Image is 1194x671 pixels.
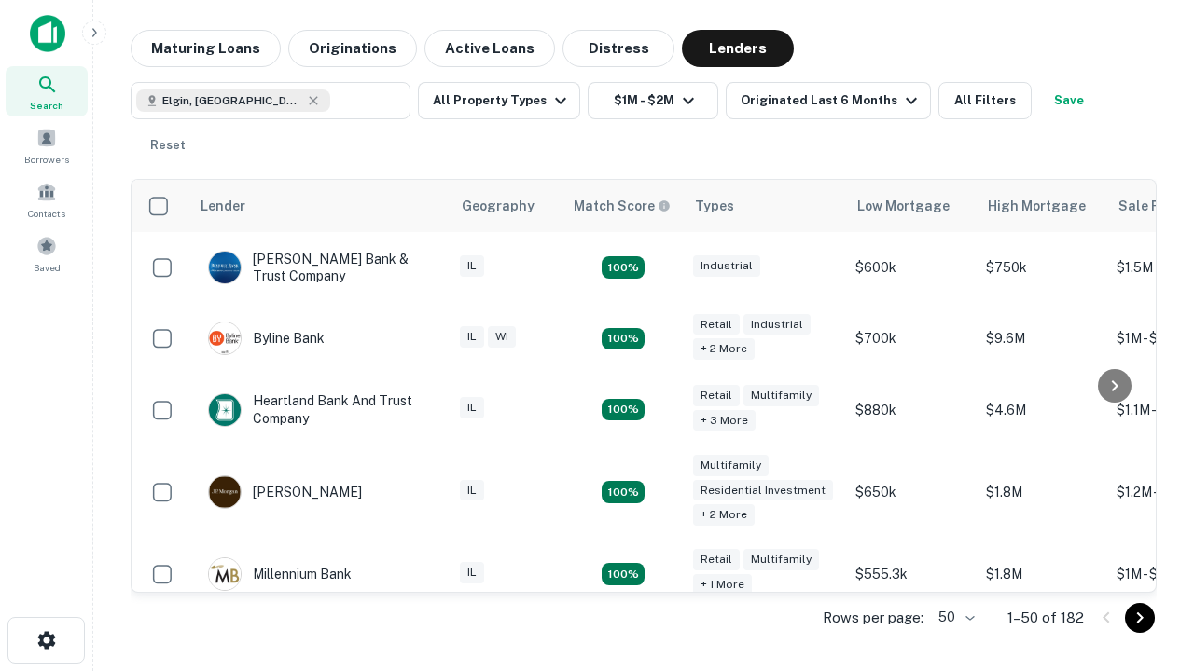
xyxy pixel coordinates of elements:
td: $1.8M [977,539,1107,609]
button: All Filters [938,82,1032,119]
button: Originations [288,30,417,67]
th: Types [684,180,846,232]
div: Matching Properties: 19, hasApolloMatch: undefined [602,399,645,421]
img: picture [209,394,241,426]
span: Search [30,98,63,113]
th: Capitalize uses an advanced AI algorithm to match your search with the best lender. The match sco... [562,180,684,232]
button: Save your search to get updates of matches that match your search criteria. [1039,82,1099,119]
div: Millennium Bank [208,557,352,591]
td: $650k [846,445,977,540]
div: Heartland Bank And Trust Company [208,392,432,426]
span: Contacts [28,206,65,221]
div: Retail [693,549,740,570]
td: $600k [846,232,977,303]
div: [PERSON_NAME] [208,475,362,509]
th: Geography [451,180,562,232]
a: Contacts [6,174,88,225]
img: picture [209,252,241,283]
button: Lenders [682,30,794,67]
div: Industrial [693,255,760,277]
span: Elgin, [GEOGRAPHIC_DATA], [GEOGRAPHIC_DATA] [162,92,302,109]
div: Capitalize uses an advanced AI algorithm to match your search with the best lender. The match sco... [574,196,671,216]
button: Distress [562,30,674,67]
div: IL [460,397,484,418]
h6: Match Score [574,196,667,216]
iframe: Chat Widget [1101,522,1194,611]
img: picture [209,558,241,590]
div: Retail [693,385,740,406]
p: 1–50 of 182 [1007,607,1084,629]
div: [PERSON_NAME] Bank & Trust Company [208,251,432,284]
p: Rows per page: [823,607,923,629]
div: WI [488,326,516,348]
div: Matching Properties: 26, hasApolloMatch: undefined [602,481,645,503]
button: Maturing Loans [131,30,281,67]
th: Low Mortgage [846,180,977,232]
th: High Mortgage [977,180,1107,232]
a: Borrowers [6,120,88,171]
img: capitalize-icon.png [30,15,65,52]
div: Multifamily [743,549,819,570]
img: picture [209,476,241,508]
div: Originated Last 6 Months [741,89,923,112]
div: IL [460,326,484,348]
a: Saved [6,228,88,279]
div: Types [695,195,734,217]
div: Retail [693,314,740,335]
a: Search [6,66,88,116]
div: Industrial [743,314,811,335]
td: $700k [846,303,977,374]
button: Reset [138,127,198,164]
td: $555.3k [846,539,977,609]
div: Low Mortgage [857,195,950,217]
div: High Mortgage [988,195,1086,217]
td: $4.6M [977,374,1107,445]
div: Matching Properties: 16, hasApolloMatch: undefined [602,563,645,585]
td: $1.8M [977,445,1107,540]
div: Matching Properties: 28, hasApolloMatch: undefined [602,256,645,279]
div: + 1 more [693,574,752,596]
span: Borrowers [24,152,69,167]
td: $750k [977,232,1107,303]
div: 50 [931,604,978,631]
div: + 2 more [693,504,755,526]
span: Saved [34,260,61,275]
button: Originated Last 6 Months [726,82,931,119]
div: IL [460,480,484,501]
div: + 3 more [693,410,756,431]
button: $1M - $2M [588,82,718,119]
div: Geography [462,195,535,217]
button: All Property Types [418,82,580,119]
div: IL [460,562,484,583]
td: $9.6M [977,303,1107,374]
div: Matching Properties: 19, hasApolloMatch: undefined [602,328,645,350]
div: Multifamily [693,455,769,476]
div: Lender [201,195,245,217]
div: IL [460,255,484,277]
div: + 2 more [693,338,755,360]
button: Go to next page [1125,603,1155,633]
img: picture [209,322,241,354]
th: Lender [189,180,451,232]
button: Active Loans [424,30,555,67]
div: Byline Bank [208,322,325,355]
td: $880k [846,374,977,445]
div: Residential Investment [693,480,833,501]
div: Multifamily [743,385,819,406]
